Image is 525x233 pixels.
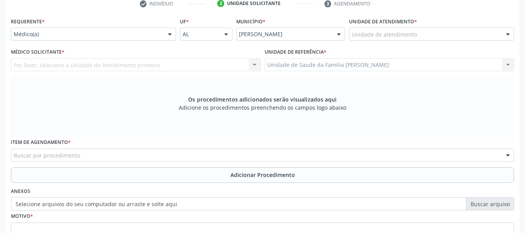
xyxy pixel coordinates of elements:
label: Anexos [11,186,30,198]
label: Unidade de referência [265,46,326,58]
span: Buscar por procedimento [14,151,80,159]
label: Médico Solicitante [11,46,65,58]
label: Requerente [11,16,45,28]
span: AL [183,30,216,38]
button: Adicionar Procedimento [11,167,514,183]
span: Os procedimentos adicionados serão visualizados aqui [188,95,337,103]
span: Médico(a) [14,30,160,38]
span: Unidade de atendimento [352,30,417,39]
span: [PERSON_NAME] [239,30,329,38]
span: Adicione os procedimentos preenchendo os campos logo abaixo [179,103,346,112]
label: UF [180,16,189,28]
label: Item de agendamento [11,137,71,149]
span: Adicionar Procedimento [230,171,295,179]
label: Unidade de atendimento [349,16,417,28]
label: Município [236,16,265,28]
